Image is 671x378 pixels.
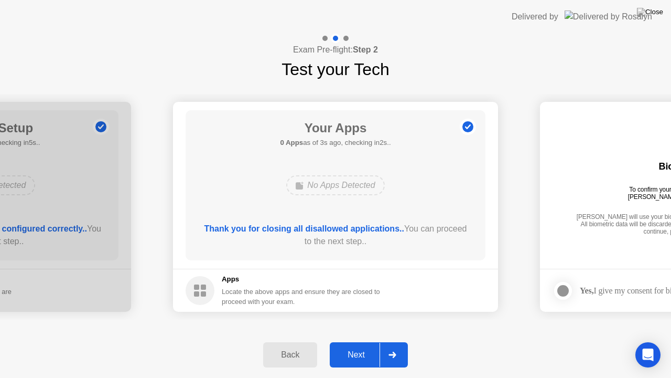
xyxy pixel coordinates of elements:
h5: Apps [222,274,381,285]
button: Next [330,342,408,367]
button: Back [263,342,317,367]
b: 0 Apps [280,139,303,146]
img: Delivered by Rosalyn [565,10,652,23]
b: Step 2 [353,45,378,54]
div: You can proceed to the next step.. [201,223,471,248]
div: Delivered by [512,10,558,23]
h4: Exam Pre-flight: [293,44,378,56]
div: Next [333,350,380,360]
h5: as of 3s ago, checking in2s.. [280,138,391,148]
h1: Your Apps [280,119,391,138]
div: Locate the above apps and ensure they are closed to proceed with your exam. [222,287,381,307]
div: No Apps Detected [286,175,384,195]
b: Thank you for closing all disallowed applications.. [204,224,404,233]
div: Back [266,350,314,360]
h1: Test your Tech [282,57,389,82]
div: Open Intercom Messenger [635,342,661,367]
strong: Yes, [580,286,593,295]
img: Close [637,8,663,16]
